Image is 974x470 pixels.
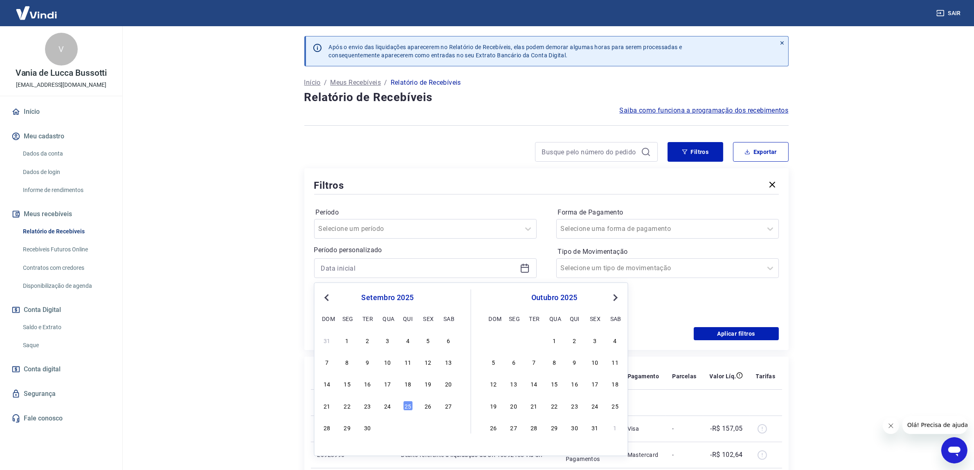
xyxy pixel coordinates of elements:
[672,451,696,459] p: -
[362,423,372,432] div: Choose terça-feira, 30 de setembro de 2025
[549,314,559,323] div: qua
[509,357,519,367] div: Choose segunda-feira, 6 de outubro de 2025
[711,424,743,434] p: -R$ 157,05
[384,78,387,88] p: /
[321,293,454,303] div: setembro 2025
[443,335,453,345] div: Choose sábado, 6 de setembro de 2025
[488,401,498,411] div: Choose domingo, 19 de outubro de 2025
[610,423,620,432] div: Choose sábado, 1 de novembro de 2025
[10,0,63,25] img: Vindi
[558,247,777,257] label: Tipo de Movimentação
[403,335,413,345] div: Choose quinta-feira, 4 de setembro de 2025
[488,314,498,323] div: dom
[329,43,682,59] p: Após o envio das liquidações aparecerem no Relatório de Recebíveis, elas podem demorar algumas ho...
[883,418,899,434] iframe: Fechar mensagem
[423,401,433,411] div: Choose sexta-feira, 26 de setembro de 2025
[529,357,539,367] div: Choose terça-feira, 7 de outubro de 2025
[362,314,372,323] div: ter
[611,293,621,303] button: Next Month
[443,379,453,389] div: Choose sábado, 20 de setembro de 2025
[304,78,321,88] a: Início
[570,423,580,432] div: Choose quinta-feira, 30 de outubro de 2025
[509,314,519,323] div: seg
[529,379,539,389] div: Choose terça-feira, 14 de outubro de 2025
[322,379,332,389] div: Choose domingo, 14 de setembro de 2025
[423,335,433,345] div: Choose sexta-feira, 5 de setembro de 2025
[590,314,600,323] div: sex
[694,327,779,340] button: Aplicar filtros
[314,179,344,192] h5: Filtros
[20,223,112,240] a: Relatório de Recebíveis
[423,357,433,367] div: Choose sexta-feira, 12 de setembro de 2025
[423,423,433,432] div: Choose sexta-feira, 3 de outubro de 2025
[570,335,580,345] div: Choose quinta-feira, 2 de outubro de 2025
[610,357,620,367] div: Choose sábado, 11 de outubro de 2025
[570,401,580,411] div: Choose quinta-feira, 23 de outubro de 2025
[610,314,620,323] div: sab
[423,314,433,323] div: sex
[20,319,112,336] a: Saldo e Extrato
[672,425,696,433] p: -
[342,379,352,389] div: Choose segunda-feira, 15 de setembro de 2025
[443,401,453,411] div: Choose sábado, 27 de setembro de 2025
[403,401,413,411] div: Choose quinta-feira, 25 de setembro de 2025
[668,142,723,162] button: Filtros
[362,379,372,389] div: Choose terça-feira, 16 de setembro de 2025
[322,314,332,323] div: dom
[509,401,519,411] div: Choose segunda-feira, 20 de outubro de 2025
[10,205,112,223] button: Meus recebíveis
[20,241,112,258] a: Recebíveis Futuros Online
[321,334,454,433] div: month 2025-09
[711,450,743,460] p: -R$ 102,64
[443,357,453,367] div: Choose sábado, 13 de setembro de 2025
[549,401,559,411] div: Choose quarta-feira, 22 de outubro de 2025
[620,106,789,115] a: Saiba como funciona a programação dos recebimentos
[549,357,559,367] div: Choose quarta-feira, 8 de outubro de 2025
[20,182,112,199] a: Informe de rendimentos
[322,293,332,303] button: Previous Month
[529,423,539,432] div: Choose terça-feira, 28 de outubro de 2025
[542,146,638,158] input: Busque pelo número do pedido
[342,423,352,432] div: Choose segunda-feira, 29 de setembro de 2025
[330,78,381,88] a: Meus Recebíveis
[403,357,413,367] div: Choose quinta-feira, 11 de setembro de 2025
[383,379,393,389] div: Choose quarta-feira, 17 de setembro de 2025
[322,335,332,345] div: Choose domingo, 31 de agosto de 2025
[590,423,600,432] div: Choose sexta-feira, 31 de outubro de 2025
[10,301,112,319] button: Conta Digital
[733,142,789,162] button: Exportar
[383,314,393,323] div: qua
[362,335,372,345] div: Choose terça-feira, 2 de setembro de 2025
[558,208,777,217] label: Forma de Pagamento
[756,372,776,380] p: Tarifas
[488,379,498,389] div: Choose domingo, 12 de outubro de 2025
[362,401,372,411] div: Choose terça-feira, 23 de setembro de 2025
[20,260,112,276] a: Contratos com credores
[10,409,112,427] a: Fale conosco
[10,127,112,145] button: Meu cadastro
[529,314,539,323] div: ter
[488,335,498,345] div: Choose domingo, 28 de setembro de 2025
[488,357,498,367] div: Choose domingo, 5 de outubro de 2025
[20,145,112,162] a: Dados da conta
[16,81,106,89] p: [EMAIL_ADDRESS][DOMAIN_NAME]
[342,314,352,323] div: seg
[342,401,352,411] div: Choose segunda-feira, 22 de setembro de 2025
[20,278,112,294] a: Disponibilização de agenda
[509,335,519,345] div: Choose segunda-feira, 29 de setembro de 2025
[362,357,372,367] div: Choose terça-feira, 9 de setembro de 2025
[509,423,519,432] div: Choose segunda-feira, 27 de outubro de 2025
[324,78,327,88] p: /
[935,6,964,21] button: Sair
[383,335,393,345] div: Choose quarta-feira, 3 de setembro de 2025
[672,372,696,380] p: Parcelas
[314,245,537,255] p: Período personalizado
[403,423,413,432] div: Choose quinta-feira, 2 de outubro de 2025
[20,164,112,181] a: Dados de login
[322,401,332,411] div: Choose domingo, 21 de setembro de 2025
[710,372,736,380] p: Valor Líq.
[45,33,78,66] div: V
[322,423,332,432] div: Choose domingo, 28 de setembro de 2025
